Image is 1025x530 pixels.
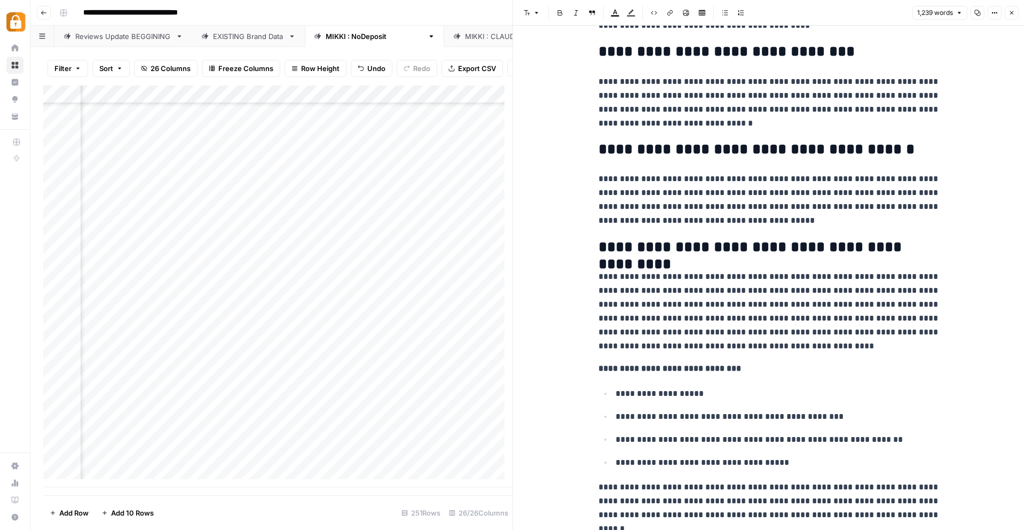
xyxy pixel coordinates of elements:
a: Browse [6,57,23,74]
div: EXISTING Brand Data [213,31,284,42]
button: Redo [397,60,437,77]
button: Freeze Columns [202,60,280,77]
a: Reviews Update BEGGINING [54,26,192,47]
span: Freeze Columns [218,63,273,74]
img: Adzz Logo [6,12,26,32]
a: Insights [6,74,23,91]
span: Export CSV [458,63,496,74]
span: Filter [54,63,72,74]
div: 26/26 Columns [445,504,512,521]
button: Help + Support [6,509,23,526]
button: Row Height [285,60,346,77]
div: Reviews Update BEGGINING [75,31,171,42]
span: Add 10 Rows [111,508,154,518]
a: Learning Hub [6,492,23,509]
button: Workspace: Adzz [6,9,23,35]
div: [PERSON_NAME] : [PERSON_NAME] [465,31,585,42]
button: Filter [48,60,88,77]
button: Add 10 Rows [95,504,160,521]
button: 1,239 words [912,6,967,20]
a: Usage [6,474,23,492]
button: Undo [351,60,392,77]
span: Undo [367,63,385,74]
a: Your Data [6,108,23,125]
span: Row Height [301,63,340,74]
span: 1,239 words [917,8,953,18]
a: Opportunities [6,91,23,108]
a: [PERSON_NAME] : NoDeposit [305,26,444,47]
button: Export CSV [441,60,503,77]
button: Sort [92,60,130,77]
span: Redo [413,63,430,74]
a: [PERSON_NAME] : [PERSON_NAME] [444,26,605,47]
span: Add Row [59,508,89,518]
span: 26 Columns [151,63,191,74]
button: Add Row [43,504,95,521]
div: 251 Rows [397,504,445,521]
a: Home [6,40,23,57]
button: 26 Columns [134,60,198,77]
span: Sort [99,63,113,74]
a: EXISTING Brand Data [192,26,305,47]
div: [PERSON_NAME] : NoDeposit [326,31,423,42]
a: Settings [6,457,23,474]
